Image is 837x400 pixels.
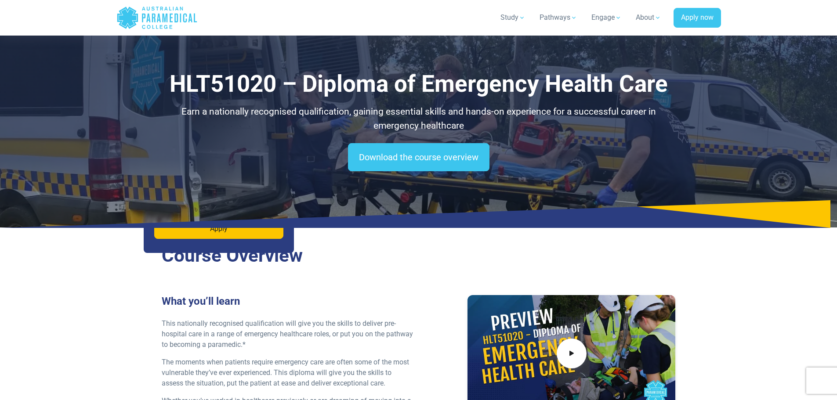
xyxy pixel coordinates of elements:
p: This nationally recognised qualification will give you the skills to deliver pre-hospital care in... [162,318,413,350]
h3: What you’ll learn [162,295,413,308]
h2: Course Overview [162,245,676,267]
p: The moments when patients require emergency care are often some of the most vulnerable they’ve ev... [162,357,413,389]
a: Download the course overview [348,143,489,171]
a: Pathways [534,5,583,30]
a: Australian Paramedical College [116,4,198,32]
a: Engage [586,5,627,30]
a: Apply now [674,8,721,28]
p: Earn a nationally recognised qualification, gaining essential skills and hands-on experience for ... [162,105,676,133]
a: Study [495,5,531,30]
h1: HLT51020 – Diploma of Emergency Health Care [162,70,676,98]
a: About [630,5,667,30]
